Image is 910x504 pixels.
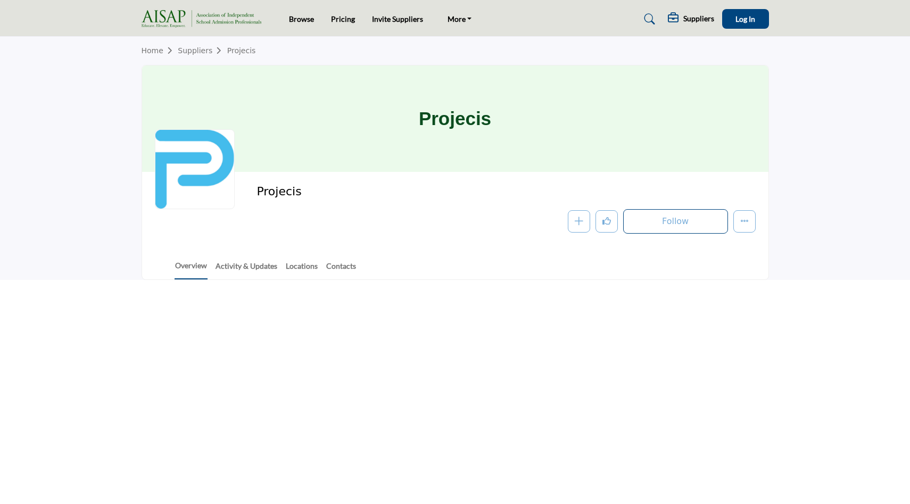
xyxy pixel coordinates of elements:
a: Pricing [331,14,355,23]
button: Follow [623,209,728,234]
a: Invite Suppliers [372,14,423,23]
h2: Projecis [257,185,549,199]
button: Like [595,210,618,233]
a: Home [142,46,178,55]
a: Browse [289,14,314,23]
a: Activity & Updates [215,260,278,279]
a: Projecis [227,46,256,55]
span: Log In [735,14,755,23]
button: More details [733,210,756,233]
a: Locations [285,260,318,279]
h1: Projecis [419,65,491,172]
a: Suppliers [178,46,227,55]
a: Contacts [326,260,357,279]
div: Suppliers [668,13,714,26]
a: Search [634,11,662,28]
img: site Logo [142,10,267,28]
button: Log In [722,9,769,29]
h5: Suppliers [683,14,714,23]
a: More [440,12,479,27]
a: Overview [175,260,208,279]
